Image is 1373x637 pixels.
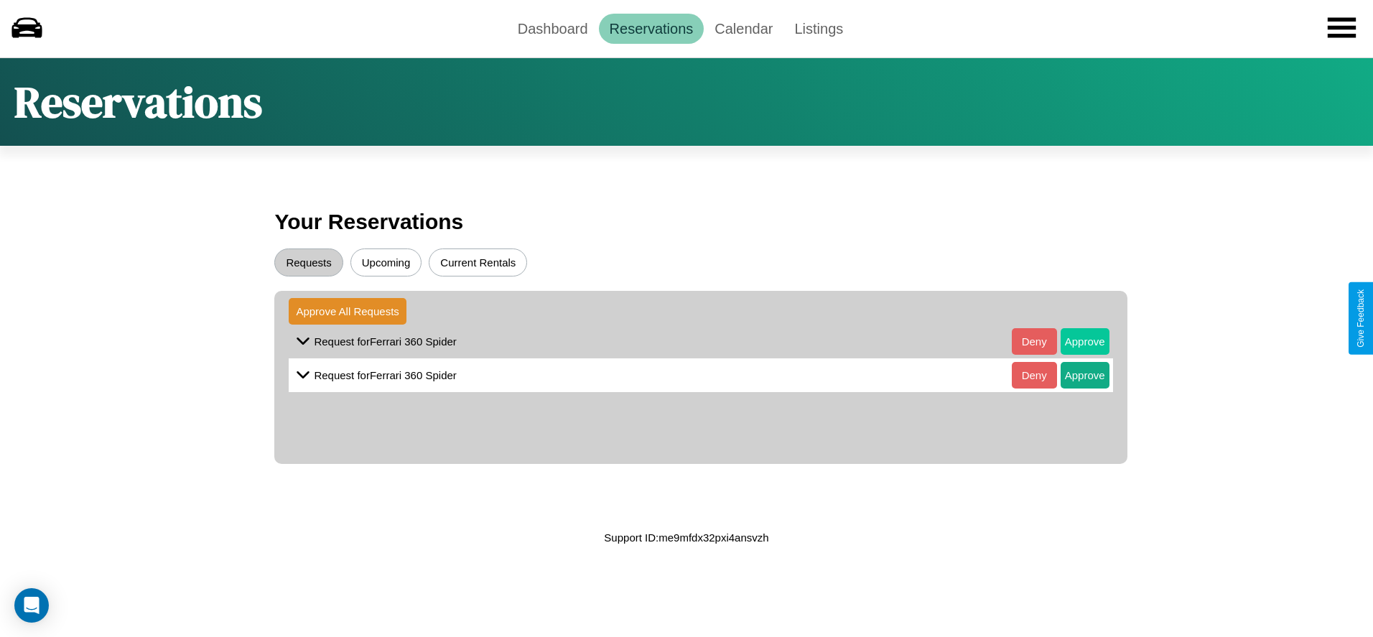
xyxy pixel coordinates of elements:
[1012,362,1057,389] button: Deny
[1061,328,1109,355] button: Approve
[350,248,422,276] button: Upcoming
[314,332,456,351] p: Request for Ferrari 360 Spider
[1356,289,1366,348] div: Give Feedback
[1061,362,1109,389] button: Approve
[274,248,343,276] button: Requests
[704,14,783,44] a: Calendar
[1012,328,1057,355] button: Deny
[274,203,1098,241] h3: Your Reservations
[604,528,768,547] p: Support ID: me9mfdx32pxi4ansvzh
[14,588,49,623] div: Open Intercom Messenger
[783,14,854,44] a: Listings
[289,298,406,325] button: Approve All Requests
[507,14,599,44] a: Dashboard
[14,73,262,131] h1: Reservations
[599,14,704,44] a: Reservations
[314,366,456,385] p: Request for Ferrari 360 Spider
[429,248,527,276] button: Current Rentals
